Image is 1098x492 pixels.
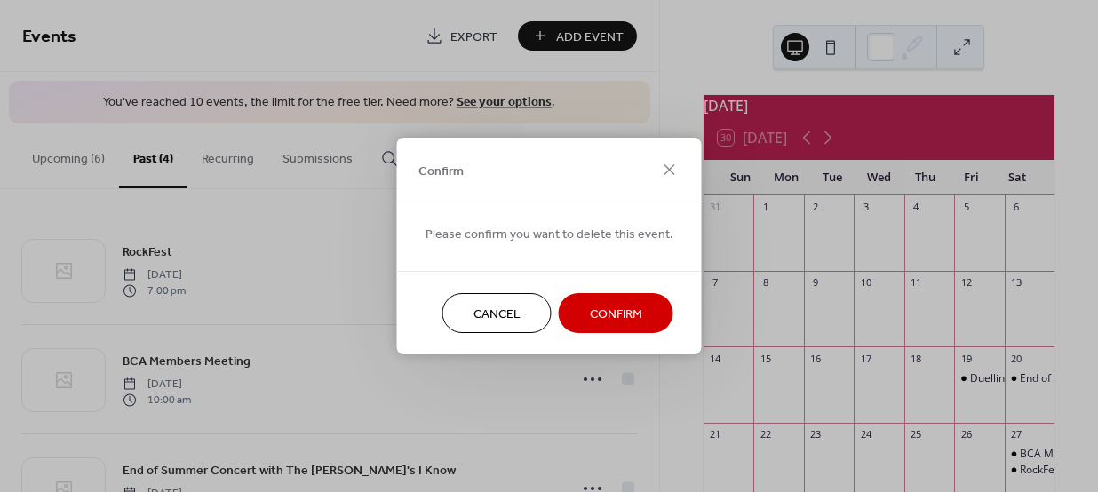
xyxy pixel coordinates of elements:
button: Cancel [442,293,552,333]
span: Confirm [418,162,464,180]
span: Confirm [590,306,642,324]
button: Confirm [559,293,673,333]
span: Cancel [473,306,521,324]
span: Please confirm you want to delete this event. [426,226,673,244]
